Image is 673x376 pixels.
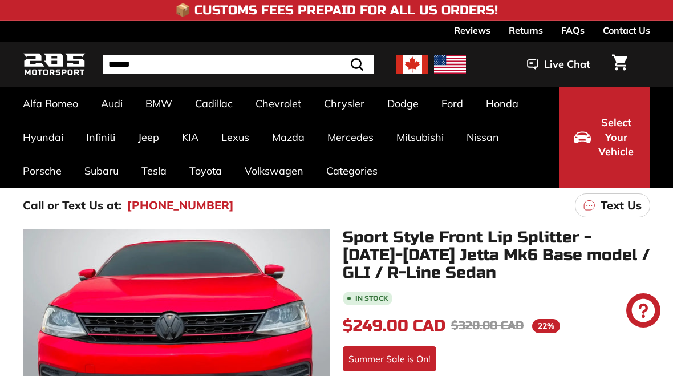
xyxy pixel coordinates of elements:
a: Honda [475,87,530,120]
button: Select Your Vehicle [559,87,650,188]
a: Chrysler [313,87,376,120]
a: Nissan [455,120,510,154]
a: Porsche [11,154,73,188]
a: Hyundai [11,120,75,154]
a: Audi [90,87,134,120]
span: $320.00 CAD [451,318,524,333]
p: Call or Text Us at: [23,197,121,214]
div: Summer Sale is On! [343,346,436,371]
a: Mitsubishi [385,120,455,154]
a: Categories [315,154,389,188]
a: Cart [605,45,634,84]
a: Alfa Romeo [11,87,90,120]
a: Tesla [130,154,178,188]
span: 22% [532,319,560,333]
span: $249.00 CAD [343,316,445,335]
a: Ford [430,87,475,120]
a: Toyota [178,154,233,188]
a: Contact Us [603,21,650,40]
h1: Sport Style Front Lip Splitter - [DATE]-[DATE] Jetta Mk6 Base model / GLI / R-Line Sedan [343,229,650,281]
input: Search [103,55,374,74]
a: Subaru [73,154,130,188]
inbox-online-store-chat: Shopify online store chat [623,293,664,330]
a: Jeep [127,120,171,154]
a: Infiniti [75,120,127,154]
a: Cadillac [184,87,244,120]
span: Select Your Vehicle [597,115,635,159]
a: FAQs [561,21,585,40]
b: In stock [355,295,388,302]
p: Text Us [601,197,642,214]
a: Volkswagen [233,154,315,188]
a: Reviews [454,21,490,40]
a: KIA [171,120,210,154]
button: Live Chat [512,50,605,79]
a: Lexus [210,120,261,154]
a: Text Us [575,193,650,217]
a: Chevrolet [244,87,313,120]
img: Logo_285_Motorsport_areodynamics_components [23,51,86,78]
a: [PHONE_NUMBER] [127,197,234,214]
h4: 📦 Customs Fees Prepaid for All US Orders! [175,3,498,17]
a: Returns [509,21,543,40]
a: BMW [134,87,184,120]
span: Live Chat [544,57,590,72]
a: Dodge [376,87,430,120]
a: Mercedes [316,120,385,154]
a: Mazda [261,120,316,154]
